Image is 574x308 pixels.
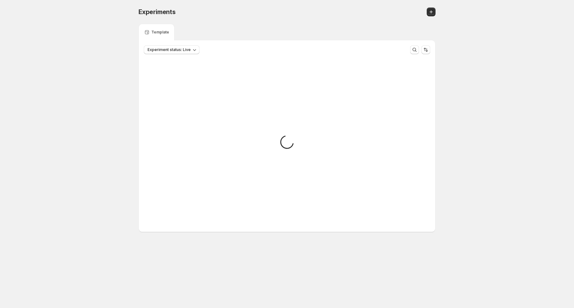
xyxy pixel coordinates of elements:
button: Sort the results [421,45,430,54]
button: Create new experiment [427,8,436,16]
span: Experiment status: Live [148,47,191,52]
span: Experiments [138,8,176,16]
p: Template [151,30,169,35]
button: Experiment status: Live [144,45,199,54]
